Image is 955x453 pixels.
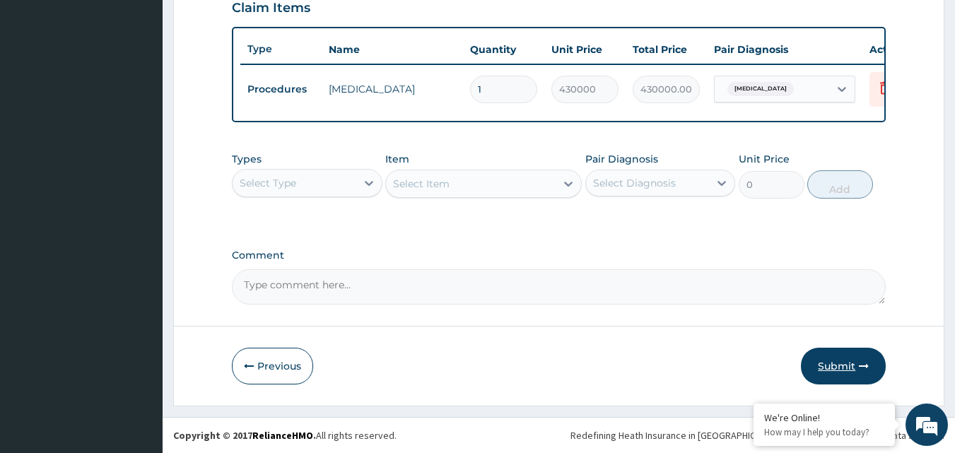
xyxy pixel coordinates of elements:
label: Comment [232,249,886,261]
button: Submit [801,348,886,384]
footer: All rights reserved. [163,417,955,453]
div: Redefining Heath Insurance in [GEOGRAPHIC_DATA] using Telemedicine and Data Science! [570,428,944,442]
td: Procedures [240,76,322,102]
img: d_794563401_company_1708531726252_794563401 [26,71,57,106]
th: Total Price [626,35,707,64]
th: Pair Diagnosis [707,35,862,64]
strong: Copyright © 2017 . [173,429,316,442]
td: [MEDICAL_DATA] [322,75,463,103]
div: Select Diagnosis [593,176,676,190]
label: Types [232,153,262,165]
div: Minimize live chat window [232,7,266,41]
label: Item [385,152,409,166]
textarea: Type your message and hit 'Enter' [7,302,269,352]
th: Quantity [463,35,544,64]
label: Unit Price [739,152,790,166]
button: Previous [232,348,313,384]
button: Add [807,170,873,199]
label: Pair Diagnosis [585,152,658,166]
div: Select Type [240,176,296,190]
th: Name [322,35,463,64]
div: Chat with us now [74,79,238,98]
p: How may I help you today? [764,426,884,438]
h3: Claim Items [232,1,310,16]
span: [MEDICAL_DATA] [727,82,794,96]
th: Type [240,36,322,62]
span: We're online! [82,136,195,279]
th: Actions [862,35,933,64]
a: RelianceHMO [252,429,313,442]
th: Unit Price [544,35,626,64]
div: We're Online! [764,411,884,424]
